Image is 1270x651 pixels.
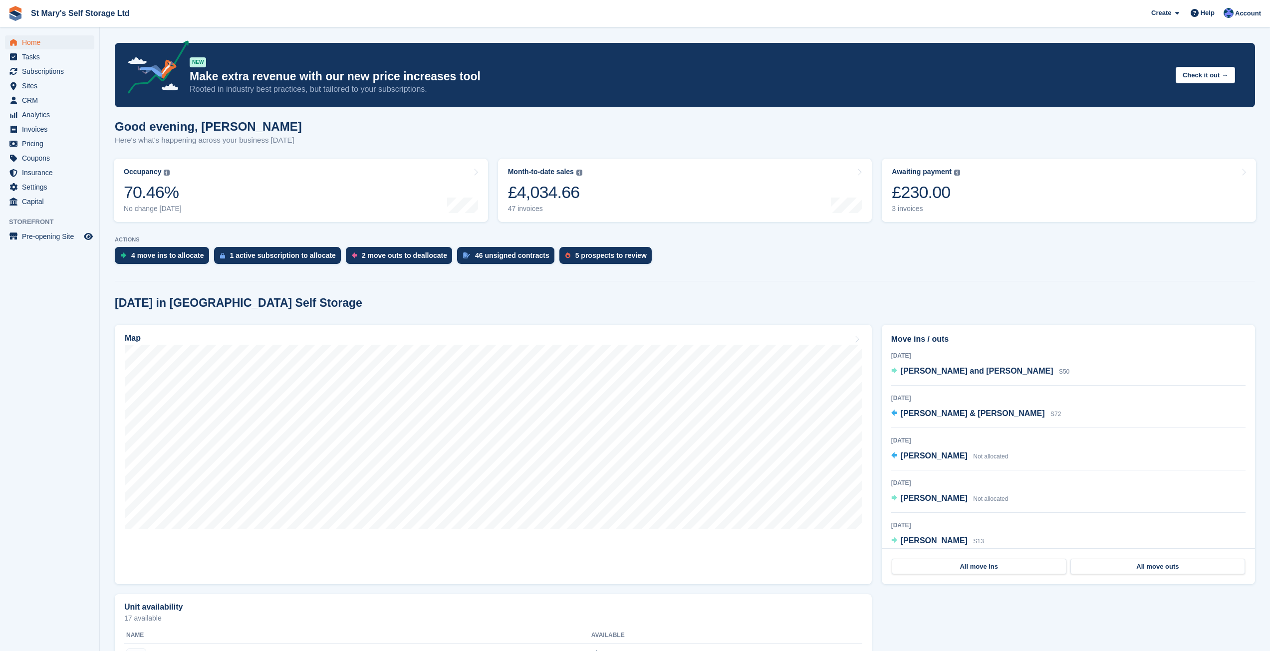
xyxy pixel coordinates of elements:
[901,367,1053,375] span: [PERSON_NAME] and [PERSON_NAME]
[124,628,591,644] th: Name
[1070,559,1245,575] a: All move outs
[125,334,141,343] h2: Map
[362,251,447,259] div: 2 move outs to deallocate
[220,252,225,259] img: active_subscription_to_allocate_icon-d502201f5373d7db506a760aba3b589e785aa758c864c3986d89f69b8ff3...
[5,166,94,180] a: menu
[901,536,968,545] span: [PERSON_NAME]
[891,478,1246,487] div: [DATE]
[891,492,1009,505] a: [PERSON_NAME] Not allocated
[119,40,189,97] img: price-adjustments-announcement-icon-8257ccfd72463d97f412b2fc003d46551f7dbcb40ab6d574587a9cd5c0d94...
[115,135,302,146] p: Here's what's happening across your business [DATE]
[82,230,94,242] a: Preview store
[124,182,182,203] div: 70.46%
[891,351,1246,360] div: [DATE]
[1151,8,1171,18] span: Create
[901,409,1045,418] span: [PERSON_NAME] & [PERSON_NAME]
[5,79,94,93] a: menu
[892,168,952,176] div: Awaiting payment
[190,69,1168,84] p: Make extra revenue with our new price increases tool
[891,394,1246,403] div: [DATE]
[565,252,570,258] img: prospect-51fa495bee0391a8d652442698ab0144808aea92771e9ea1ae160a38d050c398.svg
[475,251,549,259] div: 46 unsigned contracts
[5,151,94,165] a: menu
[463,252,470,258] img: contract_signature_icon-13c848040528278c33f63329250d36e43548de30e8caae1d1a13099fd9432cc5.svg
[190,84,1168,95] p: Rooted in industry best practices, but tailored to your subscriptions.
[5,64,94,78] a: menu
[5,108,94,122] a: menu
[114,159,488,222] a: Occupancy 70.46% No change [DATE]
[22,64,82,78] span: Subscriptions
[508,182,582,203] div: £4,034.66
[891,521,1246,530] div: [DATE]
[346,247,457,269] a: 2 move outs to deallocate
[115,296,362,310] h2: [DATE] in [GEOGRAPHIC_DATA] Self Storage
[1050,411,1061,418] span: S72
[891,436,1246,445] div: [DATE]
[124,168,161,176] div: Occupancy
[22,35,82,49] span: Home
[1201,8,1215,18] span: Help
[891,365,1070,378] a: [PERSON_NAME] and [PERSON_NAME] S50
[5,137,94,151] a: menu
[973,538,984,545] span: S13
[498,159,872,222] a: Month-to-date sales £4,034.66 47 invoices
[115,325,872,584] a: Map
[164,170,170,176] img: icon-info-grey-7440780725fd019a000dd9b08b2336e03edf1995a4989e88bcd33f0948082b44.svg
[124,205,182,213] div: No change [DATE]
[27,5,134,21] a: St Mary's Self Storage Ltd
[9,217,99,227] span: Storefront
[22,137,82,151] span: Pricing
[5,122,94,136] a: menu
[954,170,960,176] img: icon-info-grey-7440780725fd019a000dd9b08b2336e03edf1995a4989e88bcd33f0948082b44.svg
[115,236,1255,243] p: ACTIONS
[22,229,82,243] span: Pre-opening Site
[892,559,1066,575] a: All move ins
[891,535,984,548] a: [PERSON_NAME] S13
[891,450,1009,463] a: [PERSON_NAME] Not allocated
[22,195,82,209] span: Capital
[121,252,126,258] img: move_ins_to_allocate_icon-fdf77a2bb77ea45bf5b3d319d69a93e2d87916cf1d5bf7949dd705db3b84f3ca.svg
[22,108,82,122] span: Analytics
[22,151,82,165] span: Coupons
[901,451,968,460] span: [PERSON_NAME]
[591,628,758,644] th: Available
[5,195,94,209] a: menu
[115,247,214,269] a: 4 move ins to allocate
[22,50,82,64] span: Tasks
[575,251,647,259] div: 5 prospects to review
[892,205,960,213] div: 3 invoices
[131,251,204,259] div: 4 move ins to allocate
[8,6,23,21] img: stora-icon-8386f47178a22dfd0bd8f6a31ec36ba5ce8667c1dd55bd0f319d3a0aa187defe.svg
[352,252,357,258] img: move_outs_to_deallocate_icon-f764333ba52eb49d3ac5e1228854f67142a1ed5810a6f6cc68b1a99e826820c5.svg
[22,79,82,93] span: Sites
[1059,368,1069,375] span: S50
[5,35,94,49] a: menu
[891,333,1246,345] h2: Move ins / outs
[115,120,302,133] h1: Good evening, [PERSON_NAME]
[1176,67,1235,83] button: Check it out →
[230,251,336,259] div: 1 active subscription to allocate
[124,603,183,612] h2: Unit availability
[457,247,559,269] a: 46 unsigned contracts
[22,166,82,180] span: Insurance
[892,182,960,203] div: £230.00
[576,170,582,176] img: icon-info-grey-7440780725fd019a000dd9b08b2336e03edf1995a4989e88bcd33f0948082b44.svg
[508,205,582,213] div: 47 invoices
[559,247,657,269] a: 5 prospects to review
[190,57,206,67] div: NEW
[1235,8,1261,18] span: Account
[5,229,94,243] a: menu
[5,93,94,107] a: menu
[973,453,1008,460] span: Not allocated
[973,495,1008,502] span: Not allocated
[124,615,862,622] p: 17 available
[882,159,1256,222] a: Awaiting payment £230.00 3 invoices
[5,180,94,194] a: menu
[901,494,968,502] span: [PERSON_NAME]
[22,122,82,136] span: Invoices
[22,180,82,194] span: Settings
[508,168,574,176] div: Month-to-date sales
[891,408,1061,421] a: [PERSON_NAME] & [PERSON_NAME] S72
[22,93,82,107] span: CRM
[1224,8,1234,18] img: Matthew Keenan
